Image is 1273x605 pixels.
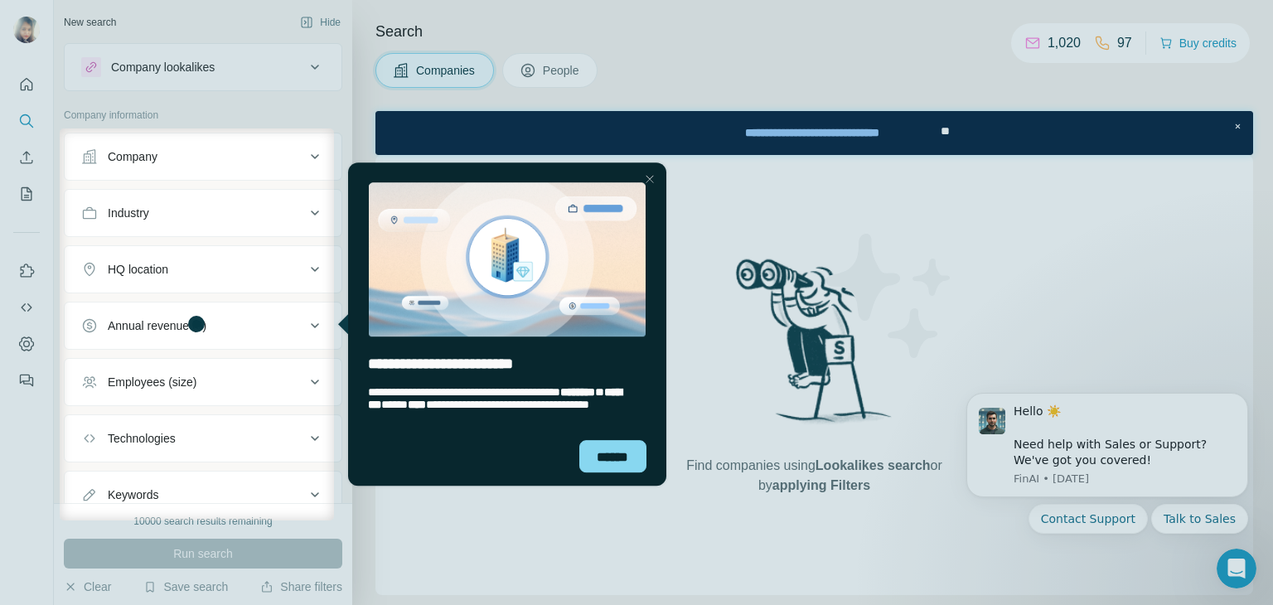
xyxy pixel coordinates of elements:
div: Message content [72,31,294,95]
p: Message from FinAI, sent 2w ago [72,99,294,114]
div: Technologies [108,430,176,447]
div: Quick reply options [25,131,307,161]
button: Technologies [65,419,341,458]
button: Quick reply: Contact Support [87,131,206,161]
button: Quick reply: Talk to Sales [210,131,307,161]
button: Keywords [65,475,341,515]
div: Annual revenue ($) [108,317,206,334]
iframe: Tooltip [334,159,670,489]
div: 10000 search results remaining [133,514,272,529]
div: HQ location [108,261,168,278]
div: Company [108,148,157,165]
div: Watch our October Product update [323,3,551,40]
button: Annual revenue ($) [65,306,341,346]
div: Close Step [854,7,870,23]
button: Employees (size) [65,362,341,402]
div: Employees (size) [108,374,196,390]
div: message notification from FinAI, 2w ago. Hello ☀️ ​ Need help with Sales or Support? We've got yo... [25,20,307,124]
div: Industry [108,205,149,221]
button: Industry [65,193,341,233]
button: Company [65,137,341,177]
div: Keywords [108,486,158,503]
img: Profile image for FinAI [37,35,64,61]
div: Hello ☀️ ​ Need help with Sales or Support? We've got you covered! [72,31,294,95]
button: HQ location [65,249,341,289]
